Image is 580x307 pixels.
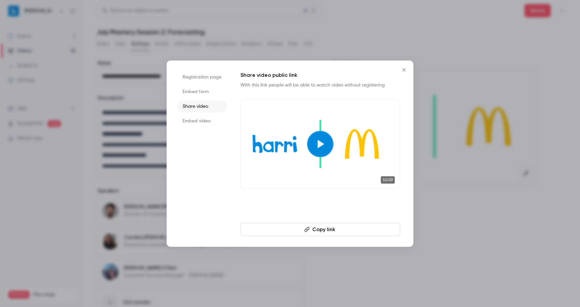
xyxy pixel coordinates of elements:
li: Embed video [177,115,227,127]
p: With this link people will be able to watch video without registering [240,82,400,88]
a: 50:59 [240,99,400,189]
button: Copy link [240,223,400,236]
span: 50:59 [381,176,395,184]
li: Embed form [177,86,227,98]
li: Registration page [177,71,227,83]
h1: Share video public link [240,71,400,79]
li: Share video [177,100,227,112]
button: Close [397,63,411,77]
